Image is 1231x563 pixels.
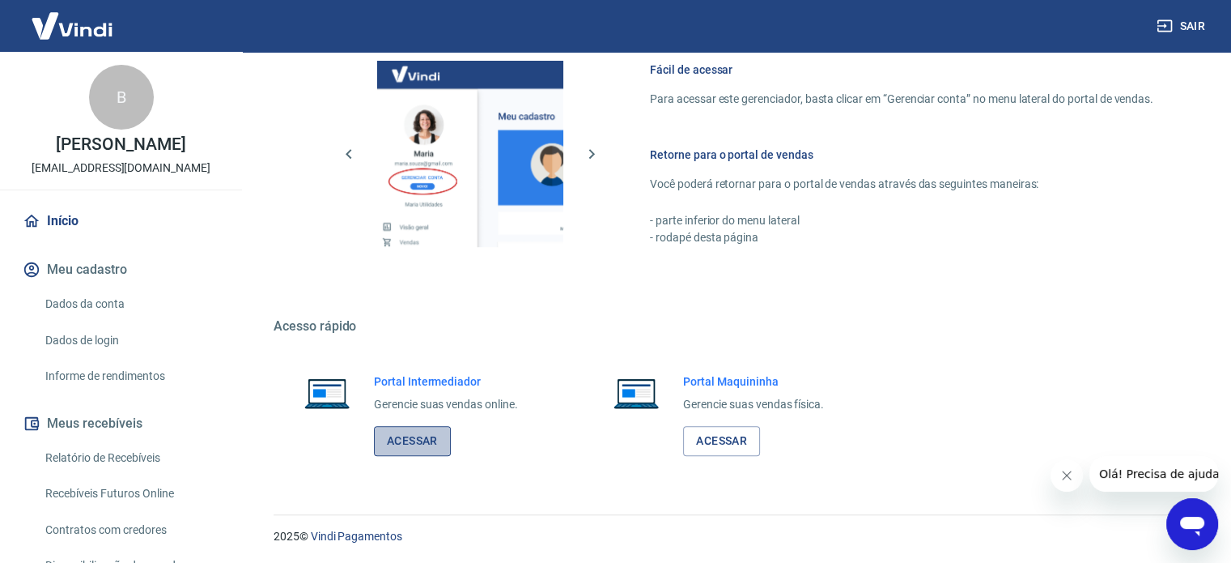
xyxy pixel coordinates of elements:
[32,160,210,177] p: [EMAIL_ADDRESS][DOMAIN_NAME]
[85,96,124,106] div: Domínio
[683,373,824,390] h6: Portal Maquininha
[274,318,1192,335] h5: Acesso rápido
[374,396,518,413] p: Gerencie suas vendas online.
[189,96,260,106] div: Palavras-chave
[293,373,361,412] img: Imagem de um notebook aberto
[1051,459,1083,492] iframe: Fechar mensagem
[311,530,402,543] a: Vindi Pagamentos
[650,91,1153,108] p: Para acessar este gerenciador, basta clicar em “Gerenciar conta” no menu lateral do portal de ven...
[650,212,1153,229] p: - parte inferior do menu lateral
[602,373,670,412] img: Imagem de um notebook aberto
[19,406,223,441] button: Meus recebíveis
[56,136,185,153] p: [PERSON_NAME]
[39,288,223,321] a: Dados da conta
[274,528,1192,545] p: 2025 ©
[374,426,451,456] a: Acessar
[39,324,223,357] a: Dados de login
[39,477,223,510] a: Recebíveis Futuros Online
[650,229,1153,246] p: - rodapé desta página
[377,61,563,247] img: Imagem da dashboard mostrando o botão de gerenciar conta na sidebar no lado esquerdo
[26,42,39,55] img: website_grey.svg
[650,176,1153,193] p: Você poderá retornar para o portal de vendas através das seguintes maneiras:
[1089,456,1218,492] iframe: Mensagem da empresa
[39,360,223,393] a: Informe de rendimentos
[171,94,184,107] img: tab_keywords_by_traffic_grey.svg
[39,441,223,475] a: Relatório de Recebíveis
[1166,498,1218,550] iframe: Botão para abrir a janela de mensagens
[374,373,518,390] h6: Portal Intermediador
[42,42,231,55] div: [PERSON_NAME]: [DOMAIN_NAME]
[67,94,80,107] img: tab_domain_overview_orange.svg
[10,11,136,24] span: Olá! Precisa de ajuda?
[19,203,223,239] a: Início
[650,62,1153,78] h6: Fácil de acessar
[650,147,1153,163] h6: Retorne para o portal de vendas
[19,252,223,288] button: Meu cadastro
[683,426,760,456] a: Acessar
[26,26,39,39] img: logo_orange.svg
[89,65,154,130] div: B
[683,396,824,413] p: Gerencie suas vendas física.
[1153,11,1212,41] button: Sair
[45,26,79,39] div: v 4.0.25
[39,514,223,547] a: Contratos com credores
[19,1,125,50] img: Vindi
